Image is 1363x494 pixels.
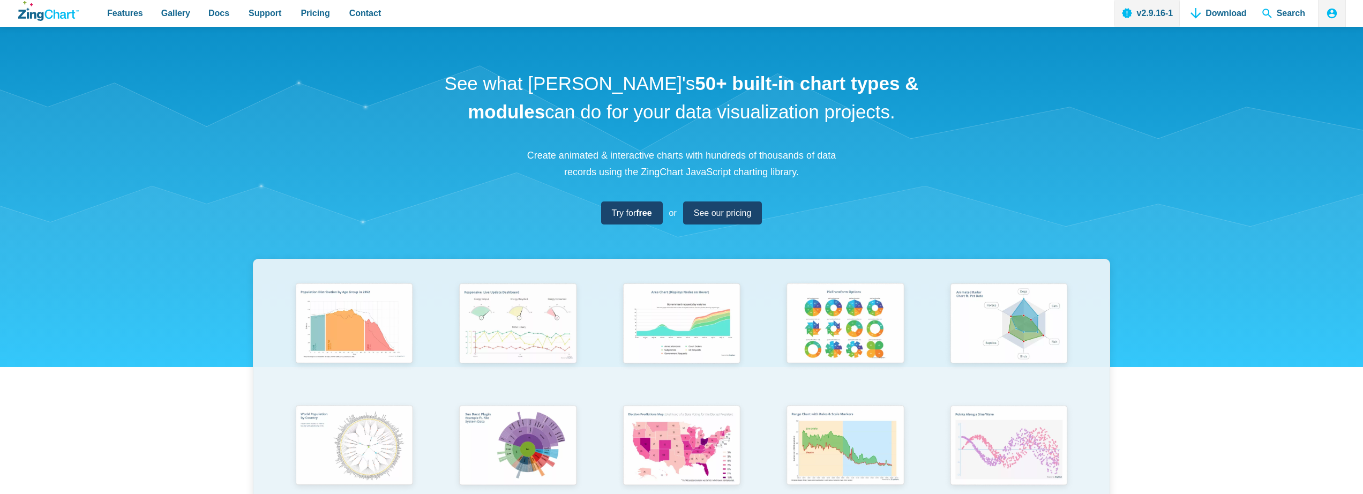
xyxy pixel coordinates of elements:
span: Docs [208,6,229,20]
img: Area Chart (Displays Nodes on Hover) [616,278,747,371]
img: Responsive Live Update Dashboard [452,278,583,371]
img: Election Predictions Map [616,400,747,493]
span: or [669,206,677,220]
a: Responsive Live Update Dashboard [436,278,600,400]
span: Pricing [301,6,329,20]
span: Contact [349,6,381,20]
p: Create animated & interactive charts with hundreds of thousands of data records using the ZingCha... [521,147,842,180]
a: Try forfree [601,201,663,224]
img: Points Along a Sine Wave [943,400,1074,493]
a: Animated Radar Chart ft. Pet Data [927,278,1091,400]
strong: free [636,208,651,218]
span: Try for [612,206,652,220]
strong: 50+ built-in chart types & modules [468,73,918,122]
img: Pie Transform Options [780,278,910,371]
a: Area Chart (Displays Nodes on Hover) [600,278,763,400]
h1: See what [PERSON_NAME]'s can do for your data visualization projects. [440,70,923,126]
img: Animated Radar Chart ft. Pet Data [943,278,1074,371]
img: Sun Burst Plugin Example ft. File System Data [452,400,583,493]
span: See our pricing [694,206,752,220]
img: Range Chart with Rultes & Scale Markers [780,400,910,494]
img: World Population by Country [289,400,420,494]
a: Pie Transform Options [763,278,927,400]
span: Features [107,6,143,20]
span: Gallery [161,6,190,20]
a: ZingChart Logo. Click to return to the homepage [18,1,79,21]
a: Population Distribution by Age Group in 2052 [272,278,436,400]
img: Population Distribution by Age Group in 2052 [289,278,420,371]
span: Support [249,6,281,20]
a: See our pricing [683,201,762,224]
